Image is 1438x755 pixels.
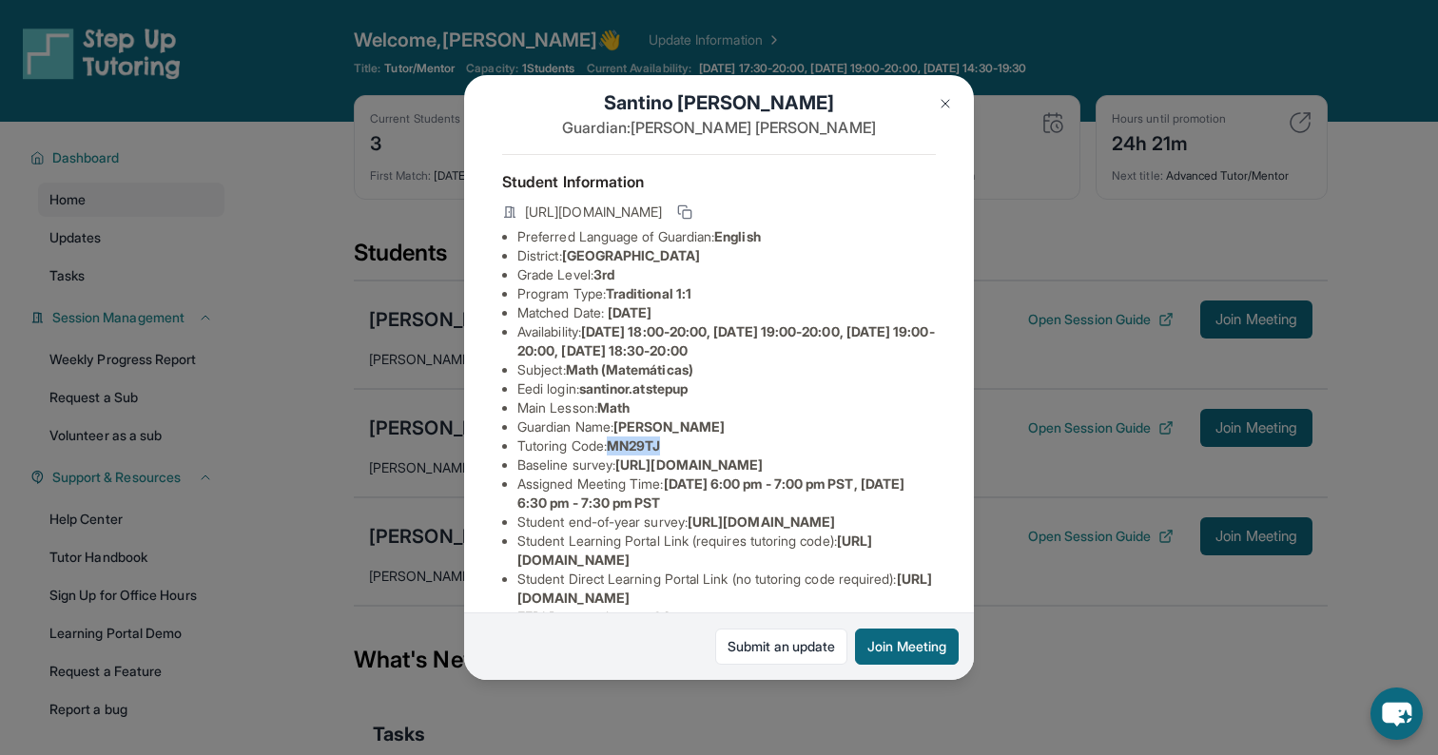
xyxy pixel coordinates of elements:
button: Join Meeting [855,629,959,665]
span: [URL][DOMAIN_NAME] [688,513,835,530]
button: Copy link [673,201,696,223]
span: [DATE] 6:00 pm - 7:00 pm PST, [DATE] 6:30 pm - 7:30 pm PST [517,475,904,511]
span: stepup24 [612,609,670,625]
h1: Santino [PERSON_NAME] [502,89,936,116]
span: 3rd [593,266,614,282]
span: Math [597,399,630,416]
li: EEDI Password : [517,608,936,627]
span: [URL][DOMAIN_NAME] [615,456,763,473]
li: Baseline survey : [517,455,936,474]
span: Math (Matemáticas) [566,361,693,377]
li: Subject : [517,360,936,379]
h4: Student Information [502,170,936,193]
li: Program Type: [517,284,936,303]
li: District: [517,246,936,265]
li: Student Direct Learning Portal Link (no tutoring code required) : [517,570,936,608]
li: Main Lesson : [517,398,936,417]
li: Eedi login : [517,379,936,398]
span: santinor.atstepup [579,380,688,397]
li: Preferred Language of Guardian: [517,227,936,246]
li: Availability: [517,322,936,360]
span: [DATE] 18:00-20:00, [DATE] 19:00-20:00, [DATE] 19:00-20:00, [DATE] 18:30-20:00 [517,323,935,358]
li: Tutoring Code : [517,436,936,455]
a: Submit an update [715,629,847,665]
img: Close Icon [938,96,953,111]
span: Traditional 1:1 [606,285,691,301]
span: [GEOGRAPHIC_DATA] [562,247,700,263]
li: Student end-of-year survey : [517,513,936,532]
p: Guardian: [PERSON_NAME] [PERSON_NAME] [502,116,936,139]
span: [DATE] [608,304,651,320]
button: chat-button [1370,687,1423,740]
li: Guardian Name : [517,417,936,436]
li: Student Learning Portal Link (requires tutoring code) : [517,532,936,570]
li: Assigned Meeting Time : [517,474,936,513]
span: MN29TJ [607,437,660,454]
li: Grade Level: [517,265,936,284]
span: [PERSON_NAME] [613,418,725,435]
span: English [714,228,761,244]
span: [URL][DOMAIN_NAME] [525,203,662,222]
li: Matched Date: [517,303,936,322]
